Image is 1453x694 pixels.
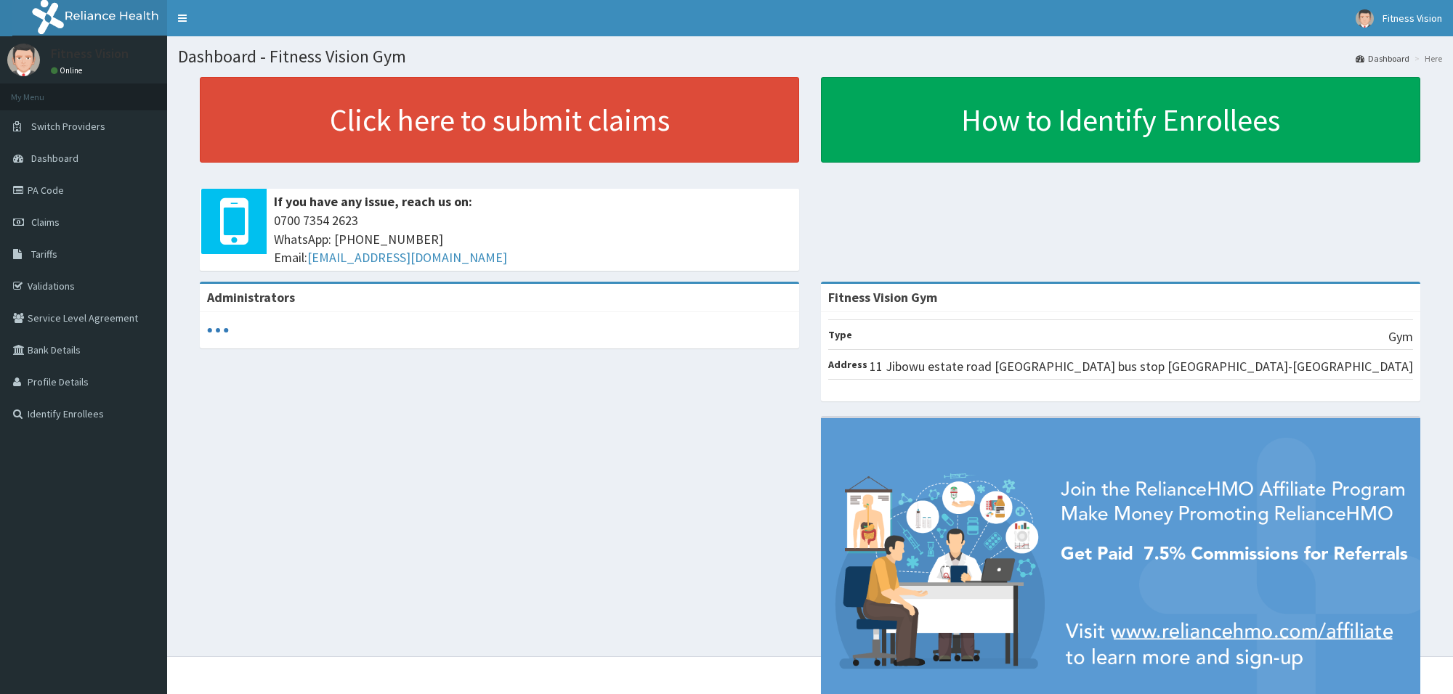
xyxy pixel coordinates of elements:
[31,120,105,133] span: Switch Providers
[821,77,1420,163] a: How to Identify Enrollees
[1388,327,1413,346] p: Gym
[1383,12,1442,25] span: Fitness Vision
[307,249,507,266] a: [EMAIL_ADDRESS][DOMAIN_NAME]
[828,289,937,306] strong: Fitness Vision Gym
[31,216,60,229] span: Claims
[207,319,229,341] svg: audio-loading
[870,357,1413,376] p: 11 Jibowu estate road [GEOGRAPHIC_DATA] bus stop [GEOGRAPHIC_DATA]-[GEOGRAPHIC_DATA]
[200,77,799,163] a: Click here to submit claims
[178,47,1442,66] h1: Dashboard - Fitness Vision Gym
[31,248,57,261] span: Tariffs
[7,44,40,76] img: User Image
[274,193,472,210] b: If you have any issue, reach us on:
[207,289,295,306] b: Administrators
[31,152,78,165] span: Dashboard
[1356,9,1374,28] img: User Image
[274,211,792,267] span: 0700 7354 2623 WhatsApp: [PHONE_NUMBER] Email:
[1411,52,1442,65] li: Here
[1356,52,1409,65] a: Dashboard
[828,358,867,371] b: Address
[51,65,86,75] a: Online
[828,328,852,341] b: Type
[51,47,129,60] p: Fitness Vision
